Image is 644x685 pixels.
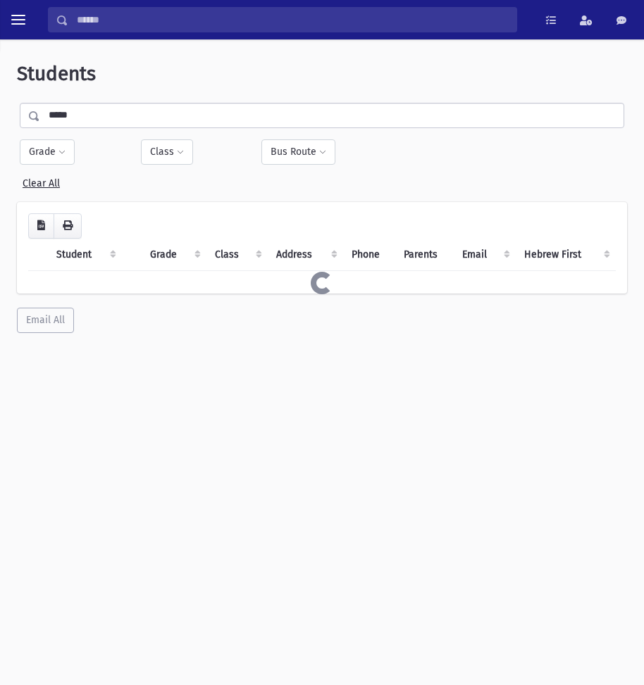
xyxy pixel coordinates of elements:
[142,239,206,271] th: Grade
[343,239,395,271] th: Phone
[23,172,60,189] a: Clear All
[141,139,193,165] button: Class
[261,139,335,165] button: Bus Route
[28,213,54,239] button: CSV
[516,239,616,271] th: Hebrew First
[17,308,74,333] button: Email All
[20,139,75,165] button: Grade
[17,62,96,85] span: Students
[454,239,516,271] th: Email
[54,213,82,239] button: Print
[6,7,31,32] button: toggle menu
[48,239,123,271] th: Student
[68,7,516,32] input: Search
[206,239,268,271] th: Class
[395,239,454,271] th: Parents
[268,239,343,271] th: Address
